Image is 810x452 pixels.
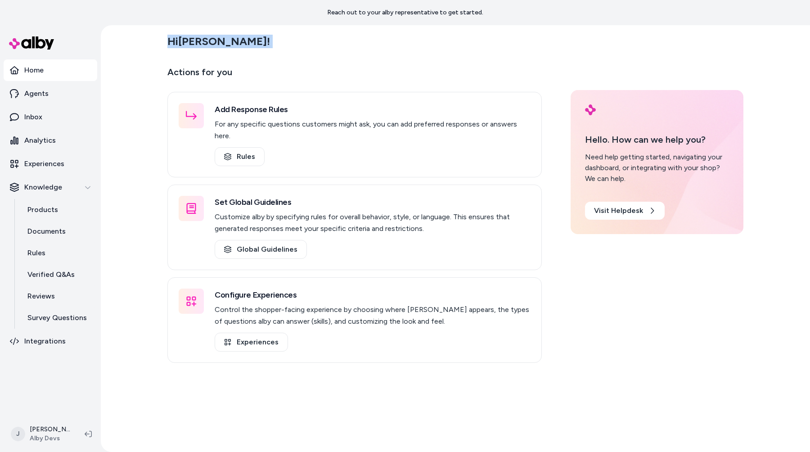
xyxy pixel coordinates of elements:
[327,8,483,17] p: Reach out to your alby representative to get started.
[27,226,66,237] p: Documents
[4,153,97,175] a: Experiences
[4,130,97,151] a: Analytics
[9,36,54,50] img: alby Logo
[24,336,66,347] p: Integrations
[585,104,596,115] img: alby Logo
[18,285,97,307] a: Reviews
[215,196,531,208] h3: Set Global Guidelines
[167,65,542,86] p: Actions for you
[27,269,75,280] p: Verified Q&As
[215,211,531,235] p: Customize alby by specifying rules for overall behavior, style, or language. This ensures that ge...
[215,289,531,301] h3: Configure Experiences
[27,291,55,302] p: Reviews
[30,434,70,443] span: Alby Devs
[4,176,97,198] button: Knowledge
[24,112,42,122] p: Inbox
[24,135,56,146] p: Analytics
[215,118,531,142] p: For any specific questions customers might ask, you can add preferred responses or answers here.
[30,425,70,434] p: [PERSON_NAME]
[27,204,58,215] p: Products
[24,158,64,169] p: Experiences
[167,35,270,48] h2: Hi [PERSON_NAME] !
[11,427,25,441] span: J
[18,242,97,264] a: Rules
[215,304,531,327] p: Control the shopper-facing experience by choosing where [PERSON_NAME] appears, the types of quest...
[18,199,97,221] a: Products
[18,221,97,242] a: Documents
[5,420,77,448] button: J[PERSON_NAME]Alby Devs
[27,312,87,323] p: Survey Questions
[585,202,665,220] a: Visit Helpdesk
[18,264,97,285] a: Verified Q&As
[585,133,729,146] p: Hello. How can we help you?
[24,65,44,76] p: Home
[4,330,97,352] a: Integrations
[4,83,97,104] a: Agents
[215,147,265,166] a: Rules
[4,59,97,81] a: Home
[24,88,49,99] p: Agents
[585,152,729,184] div: Need help getting started, navigating your dashboard, or integrating with your shop? We can help.
[27,248,45,258] p: Rules
[215,240,307,259] a: Global Guidelines
[18,307,97,329] a: Survey Questions
[215,103,531,116] h3: Add Response Rules
[215,333,288,352] a: Experiences
[24,182,62,193] p: Knowledge
[4,106,97,128] a: Inbox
